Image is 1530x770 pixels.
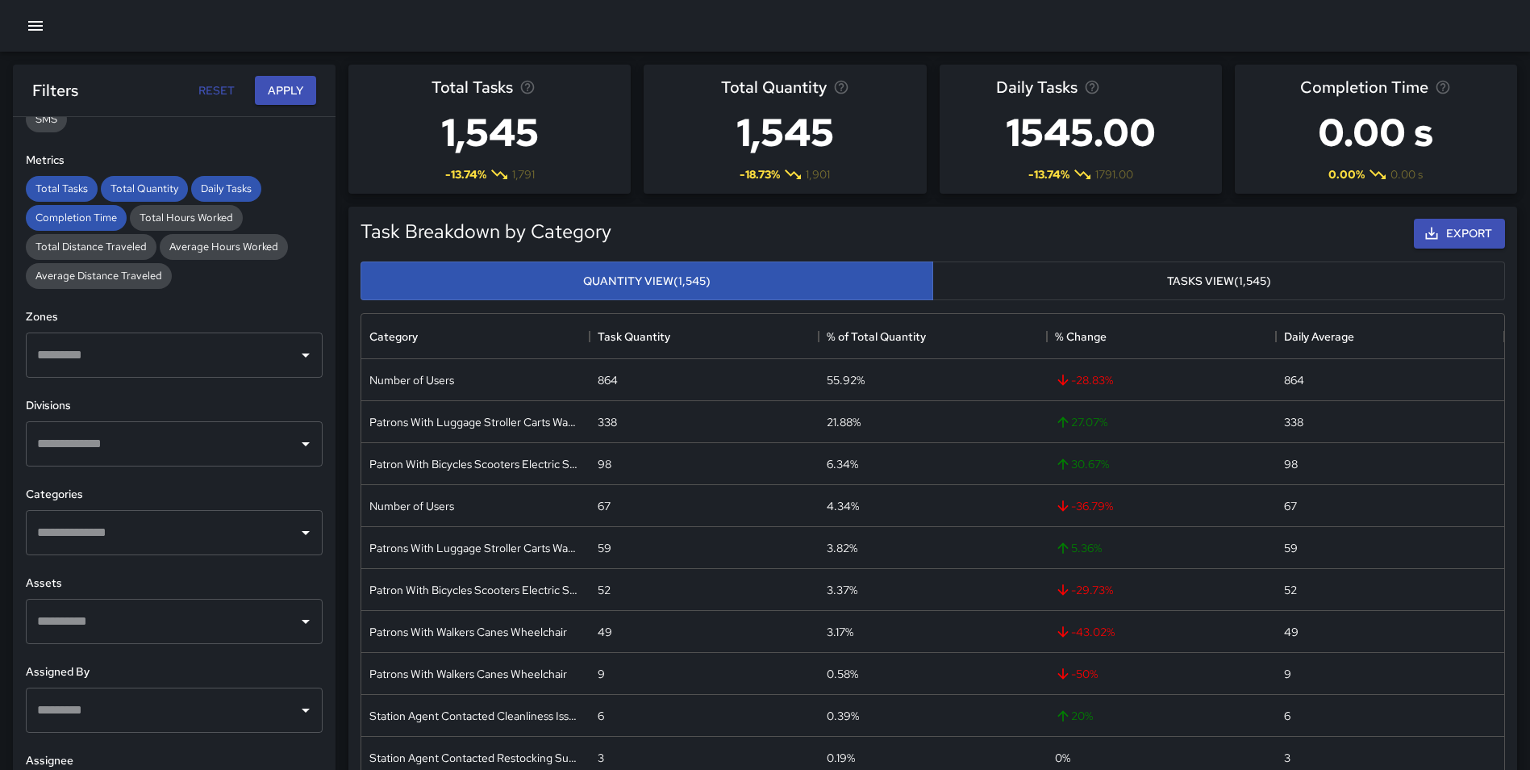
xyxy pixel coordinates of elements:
span: SMS [26,112,67,126]
div: 67 [598,498,611,514]
span: Daily Tasks [191,182,261,195]
h6: Divisions [26,397,323,415]
div: Station Agent Contacted Cleanliness Issue Reported [369,708,582,724]
button: Quantity View(1,545) [361,262,933,301]
span: Total Tasks [431,74,513,100]
div: 338 [598,414,617,430]
span: Completion Time [26,211,127,224]
div: 49 [1284,624,1299,640]
div: Patron With Bicycles Scooters Electric Scooters [369,456,582,472]
div: Completion Time [26,205,127,231]
span: Total Distance Traveled [26,240,156,253]
div: Daily Average [1276,314,1504,359]
button: Reset [190,76,242,106]
button: Open [294,521,317,544]
span: 5.36 % [1055,540,1102,556]
div: Patron With Bicycles Scooters Electric Scooters [369,582,582,598]
div: Station Agent Contacted Restocking Supplies Request [369,750,582,766]
div: 55.92% [827,372,865,388]
div: Number of Users [369,372,454,388]
button: Open [294,699,317,722]
span: Total Tasks [26,182,98,195]
h5: Task Breakdown by Category [361,219,611,245]
span: Total Quantity [721,74,827,100]
div: % Change [1055,314,1107,359]
span: Average Distance Traveled [26,269,172,282]
span: 1,791 [512,166,535,182]
div: 6.34% [827,456,858,472]
button: Open [294,433,317,455]
h3: 1545.00 [996,100,1165,165]
div: Average Hours Worked [160,234,288,260]
span: Total Hours Worked [130,211,243,224]
div: 0.58% [827,666,858,682]
div: Number of Users [369,498,454,514]
div: Total Quantity [101,176,188,202]
h6: Metrics [26,152,323,169]
h3: 0.00 s [1300,100,1451,165]
h6: Zones [26,308,323,326]
div: 3 [598,750,604,766]
h6: Assigned By [26,663,323,681]
h6: Filters [32,77,78,103]
span: -28.83 % [1055,372,1113,388]
span: -13.74 % [445,166,486,182]
span: 30.67 % [1055,456,1109,472]
div: 3 [1284,750,1290,766]
span: 1,901 [806,166,830,182]
div: 6 [1284,708,1290,724]
span: Average Hours Worked [160,240,288,253]
div: 98 [1284,456,1298,472]
div: 864 [598,372,618,388]
div: 21.88% [827,414,861,430]
div: Patrons With Luggage Stroller Carts Wagons [369,414,582,430]
svg: Average time taken to complete tasks in the selected period, compared to the previous period. [1435,79,1451,95]
div: 9 [598,666,605,682]
div: 0.19% [827,750,855,766]
div: 338 [1284,414,1303,430]
span: -36.79 % [1055,498,1113,514]
div: Patrons With Walkers Canes Wheelchair [369,624,567,640]
svg: Total task quantity in the selected period, compared to the previous period. [833,79,849,95]
div: 4.34% [827,498,859,514]
button: Open [294,344,317,366]
div: Patrons With Walkers Canes Wheelchair [369,666,567,682]
div: 52 [1284,582,1297,598]
span: 0 % [1055,750,1070,766]
button: Export [1414,219,1505,249]
span: -29.73 % [1055,582,1113,598]
span: 20 % [1055,708,1093,724]
span: 1791.00 [1095,166,1133,182]
div: 52 [598,582,611,598]
svg: Average number of tasks per day in the selected period, compared to the previous period. [1084,79,1100,95]
div: Patrons With Luggage Stroller Carts Wagons [369,540,582,556]
div: 3.82% [827,540,857,556]
span: 0.00 % [1328,166,1365,182]
div: 3.17% [827,624,853,640]
button: Open [294,610,317,633]
div: 3.37% [827,582,857,598]
div: 98 [598,456,611,472]
h6: Categories [26,486,323,504]
h6: Assets [26,575,323,592]
span: Daily Tasks [996,74,1078,100]
h3: 1,545 [721,100,849,165]
span: Completion Time [1300,74,1428,100]
span: -18.73 % [740,166,780,182]
span: 0.00 s [1390,166,1423,182]
div: % of Total Quantity [819,314,1047,359]
div: 9 [1284,666,1291,682]
span: Total Quantity [101,182,188,195]
div: Total Distance Traveled [26,234,156,260]
div: % Change [1047,314,1275,359]
div: 67 [1284,498,1297,514]
span: -43.02 % [1055,624,1115,640]
div: 0.39% [827,708,859,724]
button: Apply [255,76,316,106]
div: Task Quantity [598,314,670,359]
button: Tasks View(1,545) [932,262,1505,301]
div: Total Tasks [26,176,98,202]
span: -50 % [1055,666,1098,682]
h6: Assignee [26,752,323,770]
div: Category [361,314,590,359]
